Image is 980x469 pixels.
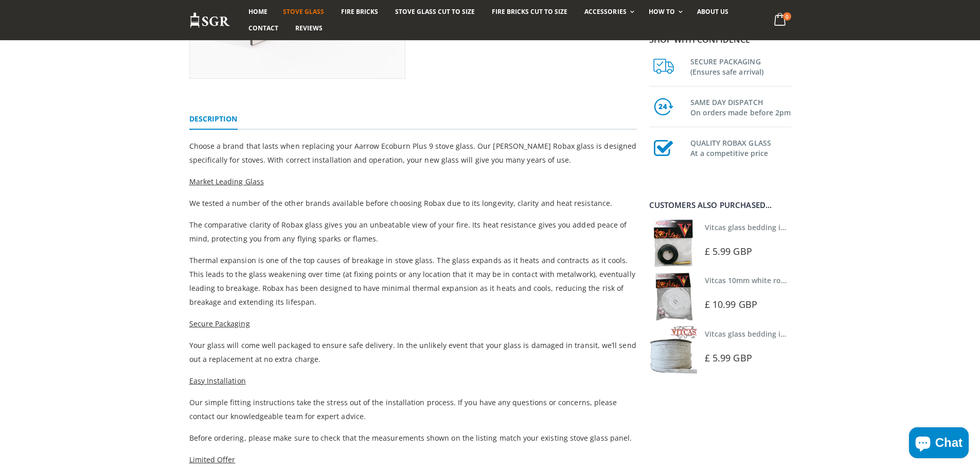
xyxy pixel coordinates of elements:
a: About us [689,4,736,20]
a: Vitcas glass bedding in tape - 2mm x 15mm x 2 meters (White) [705,329,923,339]
span: Choose a brand that lasts when replacing your Aarrow Ecoburn Plus 9 stove glass. Our [PERSON_NAME... [189,141,637,165]
div: Customers also purchased... [649,201,791,209]
inbox-online-store-chat: Shopify online store chat [906,427,972,461]
img: Vitcas stove glass bedding in tape [649,326,697,374]
span: About us [697,7,728,16]
span: Your glass will come well packaged to ensure safe delivery. In the unlikely event that your glass... [189,340,636,364]
span: Home [248,7,268,16]
a: Accessories [577,4,639,20]
span: Accessories [584,7,626,16]
a: How To [641,4,688,20]
img: Stove Glass Replacement [189,12,230,29]
span: Stove Glass Cut To Size [395,7,475,16]
a: Fire Bricks [333,4,386,20]
span: Fire Bricks [341,7,378,16]
span: Reviews [295,24,323,32]
h3: SECURE PACKAGING (Ensures safe arrival) [690,55,791,77]
span: £ 5.99 GBP [705,245,752,257]
span: Stove Glass [283,7,324,16]
a: Stove Glass Cut To Size [387,4,483,20]
a: Contact [241,20,286,37]
a: Fire Bricks Cut To Size [484,4,575,20]
span: Contact [248,24,278,32]
span: £ 10.99 GBP [705,298,757,310]
a: Home [241,4,275,20]
span: We tested a number of the other brands available before choosing Robax due to its longevity, clar... [189,198,612,208]
img: Vitcas stove glass bedding in tape [649,219,697,267]
span: Easy Installation [189,376,246,386]
a: 0 [770,10,791,30]
span: Thermal expansion is one of the top causes of breakage in stove glass. The glass expands as it he... [189,255,635,307]
span: Limited Offer [189,455,236,464]
a: Stove Glass [275,4,332,20]
a: Reviews [288,20,330,37]
span: Market Leading Glass [189,177,264,186]
span: 0 [783,12,791,21]
span: How To [649,7,675,16]
span: Fire Bricks Cut To Size [492,7,567,16]
span: Our simple fitting instructions take the stress out of the installation process. If you have any ... [189,397,617,421]
a: Vitcas glass bedding in tape - 2mm x 10mm x 2 meters [705,222,897,232]
a: Description [189,109,238,130]
h3: SAME DAY DISPATCH On orders made before 2pm [690,95,791,118]
h3: QUALITY ROBAX GLASS At a competitive price [690,136,791,159]
span: £ 5.99 GBP [705,352,752,364]
span: Secure Packaging [189,319,250,328]
a: Vitcas 10mm white rope kit - includes rope seal and glue! [705,275,906,285]
span: Before ordering, please make sure to check that the measurements shown on the listing match your ... [189,433,632,443]
img: Vitcas white rope, glue and gloves kit 10mm [649,272,697,320]
span: The comparative clarity of Robax glass gives you an unbeatable view of your fire. Its heat resist... [189,220,627,244]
